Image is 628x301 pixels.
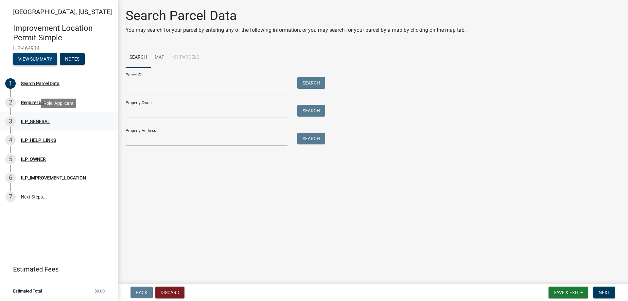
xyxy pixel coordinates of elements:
[549,287,588,298] button: Save & Exit
[13,8,112,16] span: [GEOGRAPHIC_DATA], [US_STATE]
[21,81,60,86] div: Search Parcel Data
[5,116,16,127] div: 3
[60,57,85,62] wm-modal-confirm: Notes
[297,105,325,117] button: Search
[5,97,16,108] div: 2
[136,290,148,295] span: Back
[21,176,86,180] div: ILP_IMPROVEMENT_LOCATION
[599,290,610,295] span: Next
[131,287,153,298] button: Back
[13,289,42,293] span: Estimated Total
[21,100,46,105] div: Require User
[41,99,76,108] div: Role: Applicant
[5,173,16,183] div: 6
[126,47,151,68] a: Search
[21,138,56,142] div: ILP_HELP_LINKS
[5,263,107,276] a: Estimated Fees
[297,77,325,89] button: Search
[5,154,16,164] div: 5
[13,53,57,65] button: View Summary
[297,133,325,144] button: Search
[126,26,466,34] p: You may search for your parcel by entering any of the following information, or you may search fo...
[5,192,16,202] div: 7
[13,45,105,51] span: ILP-464914
[13,24,113,43] h4: Improvement Location Permit Simple
[95,289,105,293] span: $0.00
[21,119,50,124] div: ILP_GENERAL
[5,135,16,145] div: 4
[60,53,85,65] button: Notes
[155,287,184,298] button: Discard
[126,8,466,24] h1: Search Parcel Data
[13,57,57,62] wm-modal-confirm: Summary
[5,78,16,89] div: 1
[21,157,46,161] div: ILP_OWNER
[554,290,579,295] span: Save & Exit
[151,47,168,68] a: Map
[593,287,615,298] button: Next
